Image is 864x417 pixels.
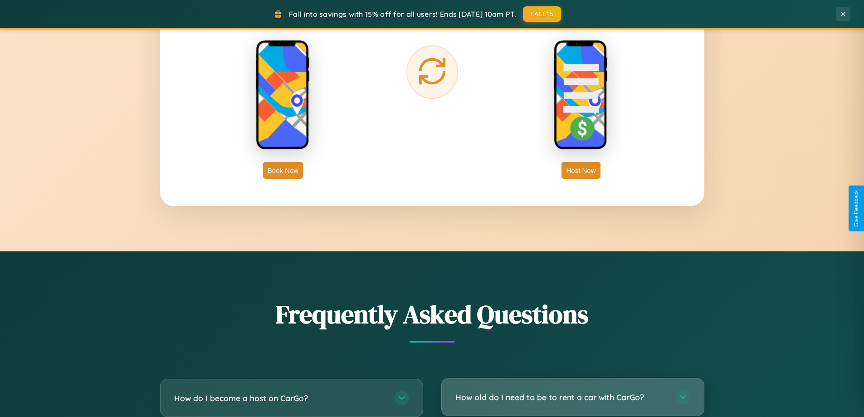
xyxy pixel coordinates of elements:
[160,297,704,332] h2: Frequently Asked Questions
[455,392,667,403] h3: How old do I need to be to rent a car with CarGo?
[523,6,561,22] button: FALL15
[853,190,859,227] div: Give Feedback
[263,162,303,179] button: Book Now
[554,40,608,151] img: host phone
[289,10,516,19] span: Fall into savings with 15% off for all users! Ends [DATE] 10am PT.
[174,392,386,404] h3: How do I become a host on CarGo?
[256,40,310,151] img: rent phone
[561,162,600,179] button: Host Now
